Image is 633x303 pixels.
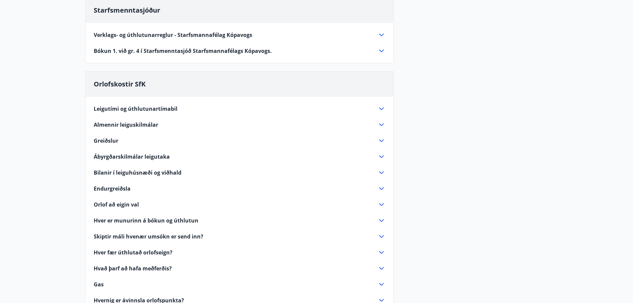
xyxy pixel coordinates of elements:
div: Hver er munurinn á bókun og úthlutun [94,217,385,225]
span: Hvað þarf að hafa meðferðis? [94,265,172,272]
div: Gas [94,280,385,288]
div: Bókun 1. við gr. 4 í Starfsmenntasjóð Starfsmannafélags Kópavogs. [94,47,385,55]
span: Bókun 1. við gr. 4 í Starfsmenntasjóð Starfsmannafélags Kópavogs. [94,47,272,55]
div: Almennir leiguskilmálar [94,121,385,129]
div: Ábyrgðarskilmálar leigutaka [94,153,385,161]
span: Leigutími og úthlutunartímabil [94,105,177,112]
div: Bilanir í leiguhúsnæði og viðhald [94,169,385,177]
div: Leigutími og úthlutunartímabil [94,105,385,113]
span: Ábyrgðarskilmálar leigutaka [94,153,170,160]
span: Bilanir í leiguhúsnæði og viðhald [94,169,181,176]
div: Endurgreiðsla [94,185,385,193]
span: Orlof að eigin val [94,201,139,208]
div: Hvað þarf að hafa meðferðis? [94,264,385,272]
span: Starfsmenntasjóður [94,6,160,15]
span: Skiptir máli hvenær umsókn er send inn? [94,233,203,240]
div: Greiðslur [94,137,385,145]
div: Skiptir máli hvenær umsókn er send inn? [94,232,385,240]
span: Orlofskostir SfK [94,79,146,88]
div: Hver fær úthlutað orlofseign? [94,248,385,256]
div: Orlof að eigin val [94,201,385,209]
span: Hver fær úthlutað orlofseign? [94,249,172,256]
span: Hver er munurinn á bókun og úthlutun [94,217,198,224]
span: Almennir leiguskilmálar [94,121,158,128]
span: Gas [94,281,104,288]
span: Endurgreiðsla [94,185,131,192]
span: Greiðslur [94,137,118,144]
span: Verklags- og úthlutunarreglur - Starfsmannafélag Kópavogs [94,31,252,39]
div: Verklags- og úthlutunarreglur - Starfsmannafélag Kópavogs [94,31,385,39]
